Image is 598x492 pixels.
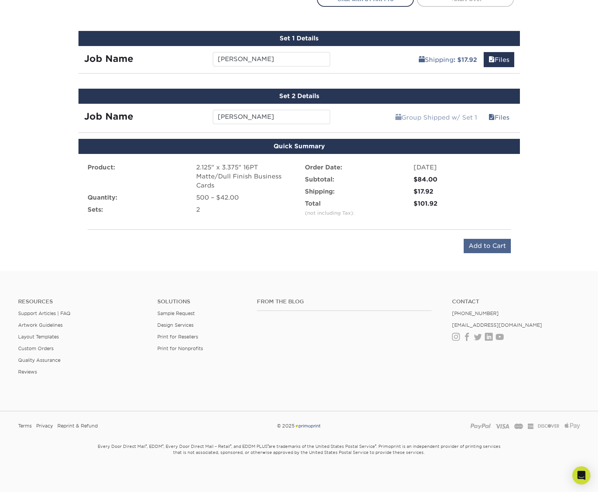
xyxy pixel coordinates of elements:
input: Enter a job name [213,110,330,124]
sup: ® [375,444,376,447]
input: Enter a job name [213,52,330,66]
h4: Solutions [157,298,246,305]
small: (not including Tax): [305,210,355,216]
div: $84.00 [414,175,511,184]
label: Sets: [88,205,103,214]
a: Sample Request [157,311,195,316]
div: $17.92 [414,187,511,196]
span: shipping [395,114,401,121]
div: Open Intercom Messenger [572,466,590,484]
strong: Job Name [84,53,133,64]
div: 2.125" x 3.375" 16PT Matte/Dull Finish Business Cards [196,163,294,190]
input: Add to Cart [464,239,511,253]
sup: ® [146,444,147,447]
label: Order Date: [305,163,342,172]
label: Shipping: [305,187,335,196]
a: Artwork Guidelines [18,322,63,328]
h4: Resources [18,298,146,305]
h4: From the Blog [257,298,432,305]
span: files [489,56,495,63]
a: Custom Orders [18,346,54,351]
span: files [489,114,495,121]
a: [EMAIL_ADDRESS][DOMAIN_NAME] [452,322,542,328]
a: Group Shipped w/ Set 1 [390,110,482,125]
a: Quality Assurance [18,357,60,363]
div: Set 1 Details [78,31,520,46]
a: Design Services [157,322,194,328]
div: Quick Summary [78,139,520,154]
div: © 2025 [203,420,394,432]
div: 2 [196,205,294,214]
sup: ® [162,444,163,447]
b: : $17.92 [453,56,477,63]
a: [PHONE_NUMBER] [452,311,499,316]
div: [DATE] [414,163,511,172]
div: 500 – $42.00 [196,193,294,202]
a: Files [484,110,514,125]
a: Support Articles | FAQ [18,311,71,316]
a: Privacy [36,420,53,432]
sup: ® [230,444,231,447]
a: Layout Templates [18,334,59,340]
label: Product: [88,163,115,172]
label: Quantity: [88,193,117,202]
a: Terms [18,420,32,432]
a: Print for Nonprofits [157,346,203,351]
img: Primoprint [295,423,321,429]
strong: Job Name [84,111,133,122]
a: Contact [452,298,580,305]
span: shipping [419,56,425,63]
small: Every Door Direct Mail , EDDM , Every Door Direct Mail – Retail , and EDDM PLUS are trademarks of... [78,441,520,474]
label: Subtotal: [305,175,334,184]
a: Reprint & Refund [57,420,98,432]
sup: ® [267,444,269,447]
div: $101.92 [414,199,511,208]
a: Shipping: $17.92 [414,52,482,67]
a: Print for Resellers [157,334,198,340]
a: Files [484,52,514,67]
label: Total [305,199,355,217]
a: Reviews [18,369,37,375]
div: Set 2 Details [78,89,520,104]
